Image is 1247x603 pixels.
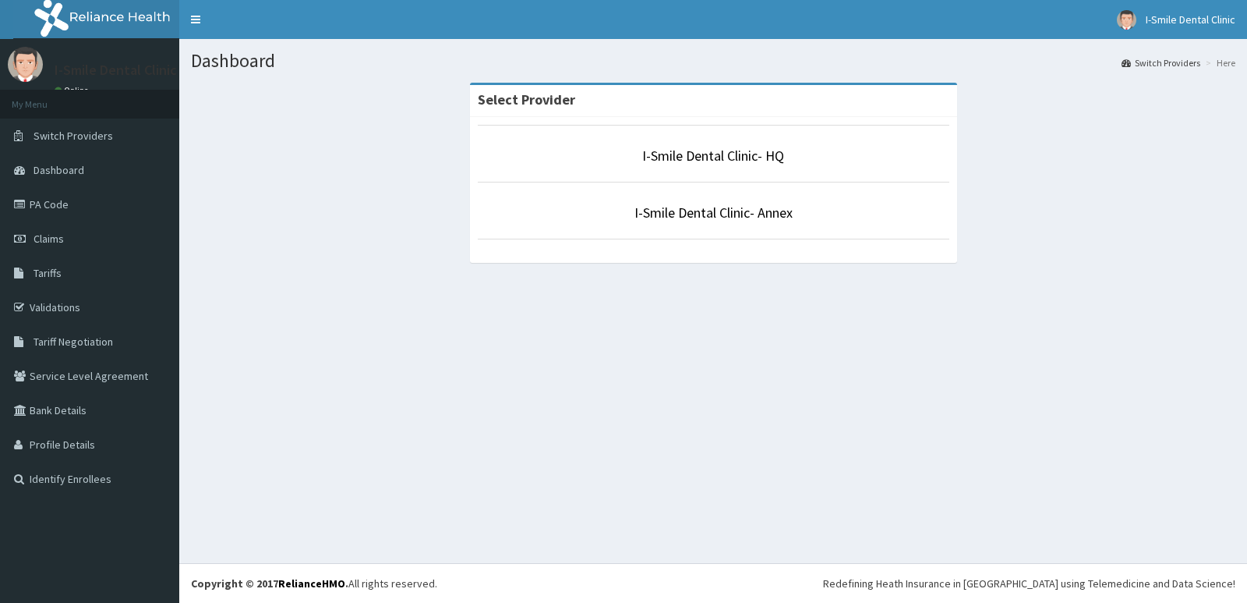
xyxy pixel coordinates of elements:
[191,576,348,591] strong: Copyright © 2017 .
[55,63,177,77] p: I-Smile Dental Clinic
[1122,56,1200,69] a: Switch Providers
[278,576,345,591] a: RelianceHMO
[191,51,1235,71] h1: Dashboard
[34,232,64,246] span: Claims
[55,85,92,96] a: Online
[34,335,113,349] span: Tariff Negotiation
[642,147,784,165] a: I-Smile Dental Clinic- HQ
[8,47,43,82] img: User Image
[634,204,793,222] a: I-Smile Dental Clinic- Annex
[34,163,84,177] span: Dashboard
[1146,12,1235,27] span: I-Smile Dental Clinic
[1202,56,1235,69] li: Here
[478,90,575,108] strong: Select Provider
[34,129,113,143] span: Switch Providers
[823,576,1235,591] div: Redefining Heath Insurance in [GEOGRAPHIC_DATA] using Telemedicine and Data Science!
[1117,10,1136,30] img: User Image
[34,266,62,280] span: Tariffs
[179,563,1247,603] footer: All rights reserved.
